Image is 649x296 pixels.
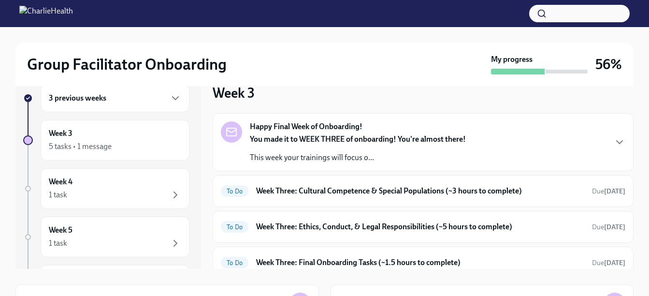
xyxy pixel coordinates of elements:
[592,187,625,196] span: September 29th, 2025 10:00
[604,187,625,195] strong: [DATE]
[23,120,189,161] a: Week 35 tasks • 1 message
[221,188,248,195] span: To Do
[250,121,362,132] strong: Happy Final Week of Onboarding!
[221,219,625,235] a: To DoWeek Three: Ethics, Conduct, & Legal Responsibilities (~5 hours to complete)Due[DATE]
[41,84,189,112] div: 3 previous weeks
[221,259,248,266] span: To Do
[23,168,189,209] a: Week 41 task
[256,186,584,196] h6: Week Three: Cultural Competence & Special Populations (~3 hours to complete)
[604,223,625,231] strong: [DATE]
[213,84,255,102] h3: Week 3
[23,217,189,257] a: Week 51 task
[49,93,106,104] h6: 3 previous weeks
[49,141,112,152] div: 5 tasks • 1 message
[595,56,622,73] h3: 56%
[49,190,67,200] div: 1 task
[604,259,625,267] strong: [DATE]
[592,187,625,195] span: Due
[250,152,466,163] p: This week your trainings will focus o...
[27,55,227,74] h2: Group Facilitator Onboarding
[250,134,466,144] strong: You made it to WEEK THREE of onboarding! You're almost there!
[592,222,625,232] span: September 29th, 2025 10:00
[49,225,72,236] h6: Week 5
[491,54,533,65] strong: My progress
[19,6,73,21] img: CharlieHealth
[221,255,625,270] a: To DoWeek Three: Final Onboarding Tasks (~1.5 hours to complete)Due[DATE]
[256,222,584,232] h6: Week Three: Ethics, Conduct, & Legal Responsibilities (~5 hours to complete)
[592,223,625,231] span: Due
[49,177,72,187] h6: Week 4
[49,238,67,249] div: 1 task
[256,257,584,268] h6: Week Three: Final Onboarding Tasks (~1.5 hours to complete)
[221,183,625,199] a: To DoWeek Three: Cultural Competence & Special Populations (~3 hours to complete)Due[DATE]
[221,223,248,231] span: To Do
[49,128,72,139] h6: Week 3
[592,258,625,267] span: September 27th, 2025 10:00
[592,259,625,267] span: Due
